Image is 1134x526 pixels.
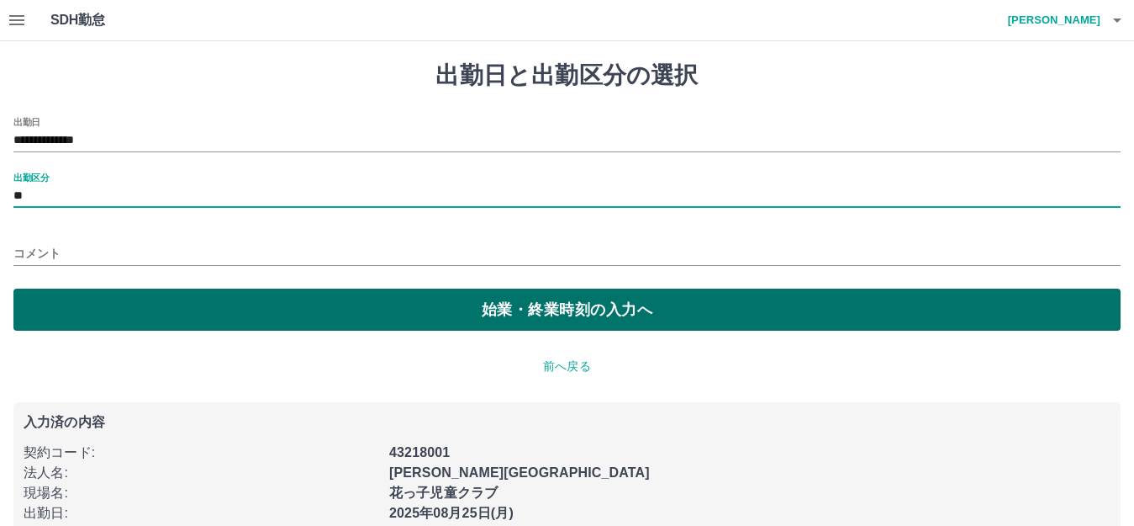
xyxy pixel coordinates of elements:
[24,503,379,523] p: 出勤日 :
[24,483,379,503] p: 現場名 :
[13,358,1121,375] p: 前へ戻る
[13,289,1121,331] button: 始業・終業時刻の入力へ
[389,486,498,500] b: 花っ子児童クラブ
[389,445,450,460] b: 43218001
[13,61,1121,90] h1: 出勤日と出勤区分の選択
[13,115,40,128] label: 出勤日
[389,465,650,480] b: [PERSON_NAME][GEOGRAPHIC_DATA]
[24,443,379,463] p: 契約コード :
[389,506,514,520] b: 2025年08月25日(月)
[13,171,49,183] label: 出勤区分
[24,416,1110,429] p: 入力済の内容
[24,463,379,483] p: 法人名 :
